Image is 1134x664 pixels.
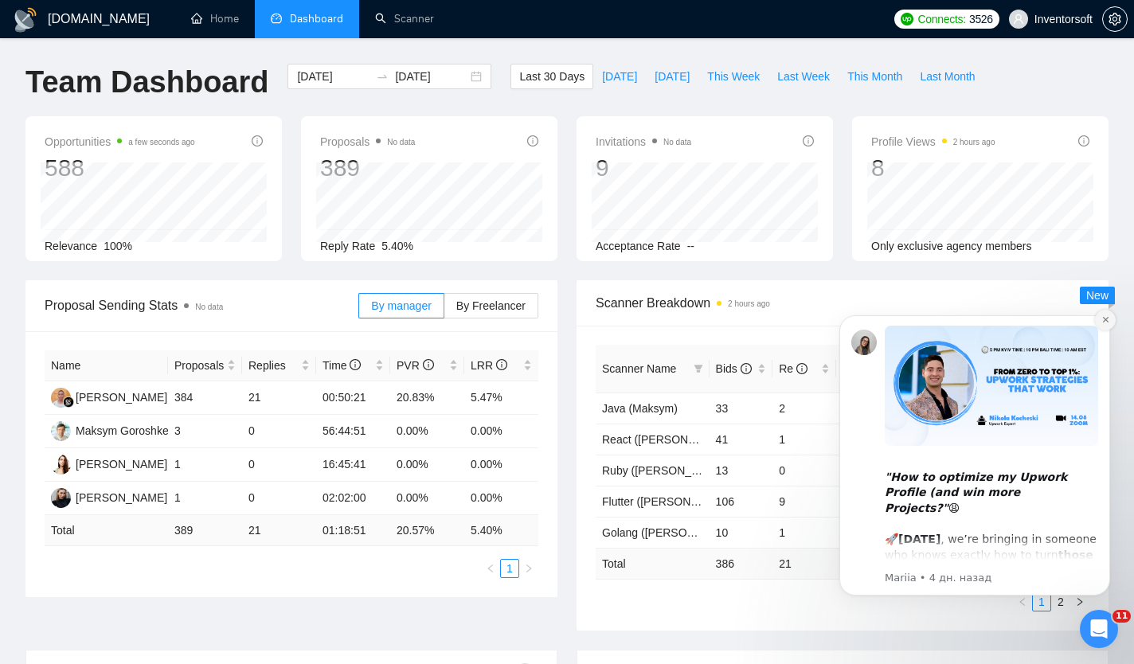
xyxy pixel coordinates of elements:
td: 0 [242,482,316,515]
span: This Month [847,68,902,85]
button: setting [1102,6,1128,32]
div: [PERSON_NAME] [76,389,167,406]
a: searchScanner [375,12,434,25]
td: 5.47% [464,381,538,415]
span: Last Month [920,68,975,85]
a: Flutter ([PERSON_NAME]) [602,495,736,508]
td: 0 [242,448,316,482]
td: 1 [772,424,836,455]
span: Acceptance Rate [596,240,681,252]
span: [DATE] [655,68,690,85]
a: Java (Maksym) [602,402,678,415]
button: Last 30 Days [510,64,593,89]
span: -- [687,240,694,252]
td: 02:02:00 [316,482,390,515]
td: 33 [710,393,773,424]
td: 1 [168,448,242,482]
span: info-circle [1078,135,1089,146]
td: 21 [242,381,316,415]
span: 11 [1112,610,1131,623]
span: Opportunities [45,132,195,151]
span: filter [694,364,703,373]
span: dashboard [271,13,282,24]
td: 5.40 % [464,515,538,546]
span: info-circle [803,135,814,146]
td: 0.00% [464,415,538,448]
td: 0.00% [390,415,464,448]
a: homeHome [191,12,239,25]
span: setting [1103,13,1127,25]
span: Proposal Sending Stats [45,295,358,315]
td: 389 [168,515,242,546]
td: 56:44:51 [316,415,390,448]
span: Dashboard [290,12,343,25]
button: Last Week [768,64,839,89]
span: 3526 [969,10,993,28]
img: gigradar-bm.png [63,396,74,408]
td: 20.83% [390,381,464,415]
span: Scanner Name [602,362,676,375]
span: Profile Views [871,132,995,151]
a: Golang ([PERSON_NAME]) [602,526,741,539]
a: ND[PERSON_NAME] [51,457,167,470]
div: [PERSON_NAME] [76,455,167,473]
div: 8 [871,153,995,183]
a: JS[PERSON_NAME] [51,490,167,503]
span: info-circle [350,359,361,370]
td: 2 [772,393,836,424]
a: setting [1102,13,1128,25]
iframe: Intercom live chat [1080,610,1118,648]
span: info-circle [423,359,434,370]
a: 1 [501,560,518,577]
img: MU [51,388,71,408]
td: 01:18:51 [316,515,390,546]
span: Only exclusive agency members [871,240,1032,252]
span: info-circle [496,359,507,370]
span: user [1013,14,1024,25]
span: Relevance [45,240,97,252]
td: 384 [168,381,242,415]
span: Time [323,359,361,372]
span: No data [663,138,691,146]
span: No data [387,138,415,146]
div: Maksym Goroshkevych [76,422,191,439]
span: New [1086,289,1109,302]
td: 3 [168,415,242,448]
button: This Month [839,64,911,89]
th: Proposals [168,350,242,381]
td: 0.00% [464,448,538,482]
span: Scanner Breakdown [596,293,1089,313]
td: 106 [710,486,773,517]
th: Name [45,350,168,381]
img: upwork-logo.png [901,13,913,25]
td: 0 [242,415,316,448]
span: Proposals [174,357,224,374]
span: Connects: [918,10,966,28]
div: 9 [596,153,691,183]
td: 21 [242,515,316,546]
input: Start date [297,68,370,85]
h1: Team Dashboard [25,64,268,101]
button: This Week [698,64,768,89]
span: Invitations [596,132,691,151]
td: 21 [772,548,836,579]
span: [DATE] [602,68,637,85]
span: LRR [471,359,507,372]
button: [DATE] [593,64,646,89]
input: End date [395,68,467,85]
td: 0.00% [390,448,464,482]
td: 41 [710,424,773,455]
img: MG [51,421,71,441]
li: 1 [500,559,519,578]
time: 2 hours ago [728,299,770,308]
td: Total [45,515,168,546]
td: 386 [710,548,773,579]
span: Bids [716,362,752,375]
span: Reply Rate [320,240,375,252]
td: 13 [710,455,773,486]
